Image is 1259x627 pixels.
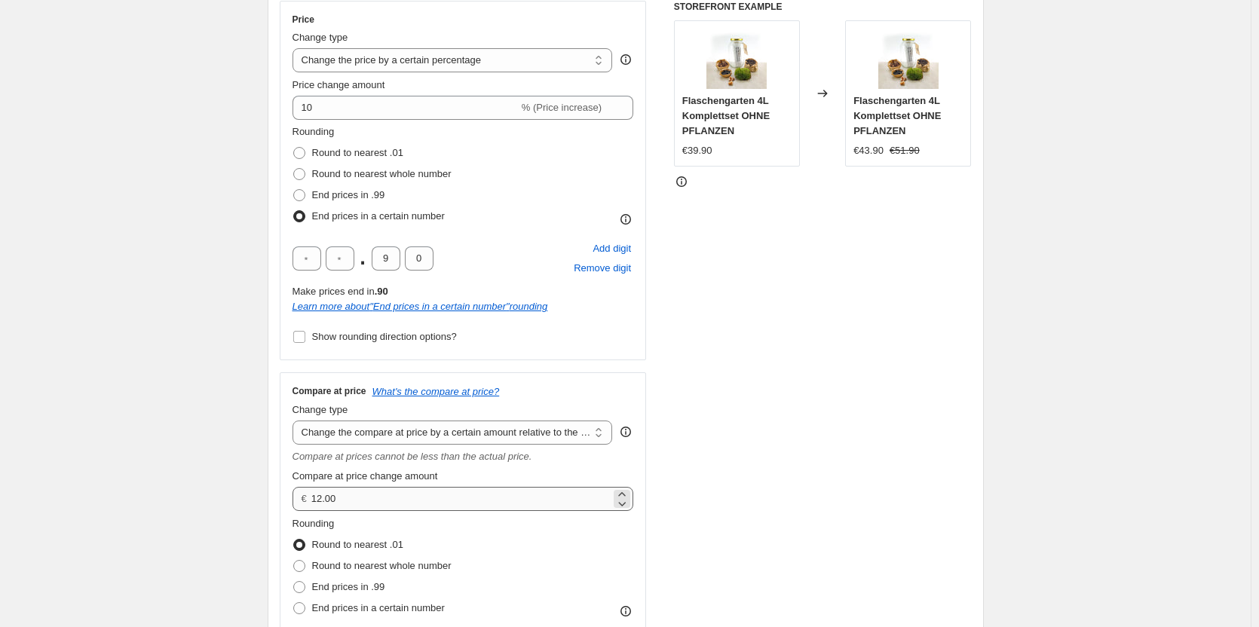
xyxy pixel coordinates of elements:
span: Compare at price change amount [293,470,438,482]
span: Change type [293,404,348,415]
input: ﹡ [405,246,433,271]
div: help [618,424,633,439]
i: Learn more about " End prices in a certain number " rounding [293,301,548,312]
a: Learn more about"End prices in a certain number"rounding [293,301,548,312]
span: Round to nearest .01 [312,147,403,158]
span: . [359,246,367,271]
span: Remove digit [574,261,631,276]
input: ﹡ [293,246,321,271]
div: help [618,52,633,67]
span: Show rounding direction options? [312,331,457,342]
span: Round to nearest whole number [312,560,452,571]
span: Flaschengarten 4L Komplettset OHNE PFLANZEN [682,95,770,136]
span: End prices in a certain number [312,602,445,613]
span: Flaschengarten 4L Komplettset OHNE PFLANZEN [853,95,941,136]
strike: €51.90 [890,143,920,158]
img: 20211220_002008_80x.jpg [878,29,939,89]
span: Rounding [293,126,335,137]
span: € [302,493,307,504]
span: Rounding [293,518,335,529]
img: 20211220_002008_80x.jpg [706,29,767,89]
h3: Compare at price [293,385,366,397]
div: €39.90 [682,143,712,158]
input: -15 [293,96,519,120]
input: 12.00 [311,487,611,511]
input: ﹡ [326,246,354,271]
h6: STOREFRONT EXAMPLE [674,1,972,13]
span: Round to nearest .01 [312,539,403,550]
span: Round to nearest whole number [312,168,452,179]
b: .90 [375,286,388,297]
span: % (Price increase) [522,102,602,113]
span: End prices in .99 [312,581,385,592]
button: Add placeholder [590,239,633,258]
span: Add digit [593,241,631,256]
div: €43.90 [853,143,884,158]
span: End prices in .99 [312,189,385,200]
span: End prices in a certain number [312,210,445,222]
span: Make prices end in [293,286,388,297]
i: Compare at prices cannot be less than the actual price. [293,451,532,462]
h3: Price [293,14,314,26]
span: Price change amount [293,79,385,90]
input: ﹡ [372,246,400,271]
button: What's the compare at price? [372,386,500,397]
span: Change type [293,32,348,43]
button: Remove placeholder [571,258,633,278]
